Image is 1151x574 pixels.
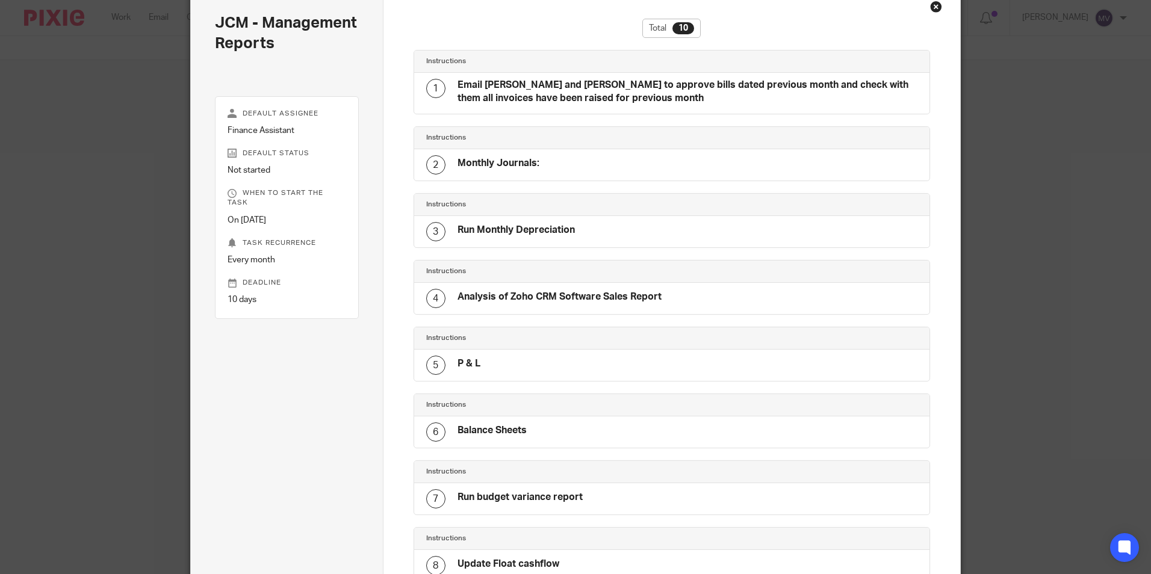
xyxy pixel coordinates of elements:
[426,79,445,98] div: 1
[228,214,346,226] p: On [DATE]
[458,424,527,437] h4: Balance Sheets
[228,188,346,208] p: When to start the task
[426,57,672,66] h4: Instructions
[426,289,445,308] div: 4
[426,333,672,343] h4: Instructions
[228,109,346,119] p: Default assignee
[458,491,583,504] h4: Run budget variance report
[228,149,346,158] p: Default status
[426,422,445,442] div: 6
[228,238,346,248] p: Task recurrence
[930,1,942,13] div: Close this dialog window
[426,267,672,276] h4: Instructions
[426,155,445,174] div: 2
[426,489,445,508] div: 7
[228,164,346,176] p: Not started
[426,356,445,375] div: 5
[458,291,662,303] h4: Analysis of Zoho CRM Software Sales Report
[458,558,559,570] h4: Update Float cashflow
[228,294,346,306] p: 10 days
[215,13,359,54] h2: JCM - Management Reports
[458,157,539,170] h4: Monthly Journals:
[458,357,480,370] h4: P & L
[458,79,918,105] h4: Email [PERSON_NAME] and [PERSON_NAME] to approve bills dated previous month and check with them a...
[228,278,346,288] p: Deadline
[426,200,672,209] h4: Instructions
[426,400,672,410] h4: Instructions
[426,133,672,143] h4: Instructions
[458,224,575,236] h4: Run Monthly Depreciation
[642,19,701,38] div: Total
[426,222,445,241] div: 3
[228,254,346,266] p: Every month
[426,467,672,477] h4: Instructions
[228,125,346,137] p: Finance Assistant
[426,534,672,543] h4: Instructions
[672,22,694,34] div: 10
